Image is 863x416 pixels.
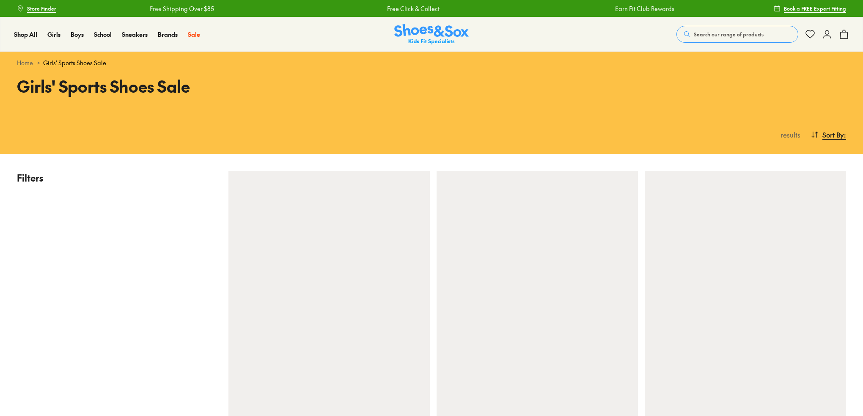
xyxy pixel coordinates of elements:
[122,30,148,39] a: Sneakers
[17,74,421,98] h1: Girls' Sports Shoes Sale
[14,30,37,39] span: Shop All
[774,1,846,16] a: Book a FREE Expert Fitting
[615,4,674,13] a: Earn Fit Club Rewards
[158,30,178,39] a: Brands
[158,30,178,39] span: Brands
[47,30,60,39] a: Girls
[387,4,439,13] a: Free Click & Collect
[17,58,846,67] div: >
[94,30,112,39] a: School
[122,30,148,39] span: Sneakers
[43,58,106,67] span: Girls' Sports Shoes Sale
[394,24,469,45] img: SNS_Logo_Responsive.svg
[71,30,84,39] span: Boys
[188,30,200,39] span: Sale
[94,30,112,39] span: School
[17,58,33,67] a: Home
[694,30,764,38] span: Search our range of products
[27,5,56,12] span: Store Finder
[71,30,84,39] a: Boys
[17,171,212,185] p: Filters
[676,26,798,43] button: Search our range of products
[777,129,800,140] p: results
[47,30,60,39] span: Girls
[188,30,200,39] a: Sale
[811,125,846,144] button: Sort By:
[822,129,844,140] span: Sort By
[17,1,56,16] a: Store Finder
[394,24,469,45] a: Shoes & Sox
[14,30,37,39] a: Shop All
[150,4,214,13] a: Free Shipping Over $85
[784,5,846,12] span: Book a FREE Expert Fitting
[844,129,846,140] span: :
